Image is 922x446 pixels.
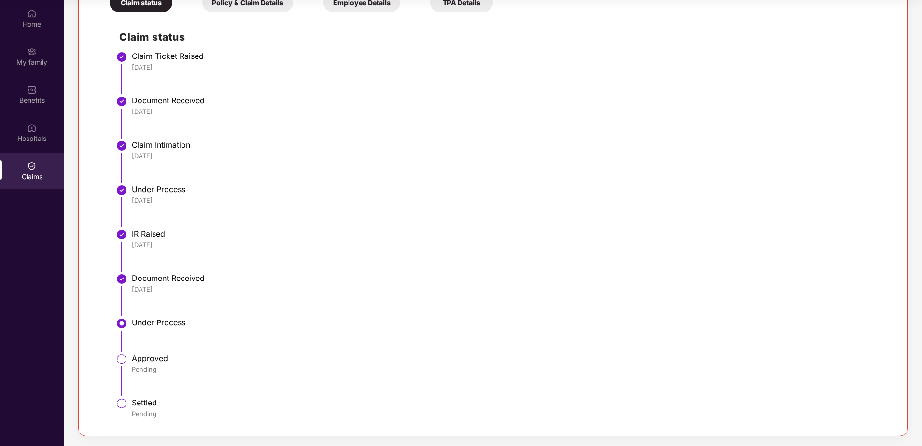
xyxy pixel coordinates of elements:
[132,398,886,407] div: Settled
[27,123,37,133] img: svg+xml;base64,PHN2ZyBpZD0iSG9zcGl0YWxzIiB4bWxucz0iaHR0cDovL3d3dy53My5vcmcvMjAwMC9zdmciIHdpZHRoPS...
[116,398,127,409] img: svg+xml;base64,PHN2ZyBpZD0iU3RlcC1QZW5kaW5nLTMyeDMyIiB4bWxucz0iaHR0cDovL3d3dy53My5vcmcvMjAwMC9zdm...
[132,318,886,327] div: Under Process
[27,47,37,56] img: svg+xml;base64,PHN2ZyB3aWR0aD0iMjAiIGhlaWdodD0iMjAiIHZpZXdCb3g9IjAgMCAyMCAyMCIgZmlsbD0ibm9uZSIgeG...
[132,96,886,105] div: Document Received
[132,51,886,61] div: Claim Ticket Raised
[132,409,886,418] div: Pending
[116,184,127,196] img: svg+xml;base64,PHN2ZyBpZD0iU3RlcC1Eb25lLTMyeDMyIiB4bWxucz0iaHR0cDovL3d3dy53My5vcmcvMjAwMC9zdmciIH...
[119,29,886,45] h2: Claim status
[27,85,37,95] img: svg+xml;base64,PHN2ZyBpZD0iQmVuZWZpdHMiIHhtbG5zPSJodHRwOi8vd3d3LnczLm9yZy8yMDAwL3N2ZyIgd2lkdGg9Ij...
[27,9,37,18] img: svg+xml;base64,PHN2ZyBpZD0iSG9tZSIgeG1sbnM9Imh0dHA6Ly93d3cudzMub3JnLzIwMDAvc3ZnIiB3aWR0aD0iMjAiIG...
[132,196,886,205] div: [DATE]
[132,240,886,249] div: [DATE]
[132,63,886,71] div: [DATE]
[27,161,37,171] img: svg+xml;base64,PHN2ZyBpZD0iQ2xhaW0iIHhtbG5zPSJodHRwOi8vd3d3LnczLm9yZy8yMDAwL3N2ZyIgd2lkdGg9IjIwIi...
[132,353,886,363] div: Approved
[116,51,127,63] img: svg+xml;base64,PHN2ZyBpZD0iU3RlcC1Eb25lLTMyeDMyIiB4bWxucz0iaHR0cDovL3d3dy53My5vcmcvMjAwMC9zdmciIH...
[132,152,886,160] div: [DATE]
[132,140,886,150] div: Claim Intimation
[116,318,127,329] img: svg+xml;base64,PHN2ZyBpZD0iU3RlcC1BY3RpdmUtMzJ4MzIiIHhtbG5zPSJodHRwOi8vd3d3LnczLm9yZy8yMDAwL3N2Zy...
[132,273,886,283] div: Document Received
[132,184,886,194] div: Under Process
[116,96,127,107] img: svg+xml;base64,PHN2ZyBpZD0iU3RlcC1Eb25lLTMyeDMyIiB4bWxucz0iaHR0cDovL3d3dy53My5vcmcvMjAwMC9zdmciIH...
[116,229,127,240] img: svg+xml;base64,PHN2ZyBpZD0iU3RlcC1Eb25lLTMyeDMyIiB4bWxucz0iaHR0cDovL3d3dy53My5vcmcvMjAwMC9zdmciIH...
[132,365,886,374] div: Pending
[132,229,886,238] div: IR Raised
[116,273,127,285] img: svg+xml;base64,PHN2ZyBpZD0iU3RlcC1Eb25lLTMyeDMyIiB4bWxucz0iaHR0cDovL3d3dy53My5vcmcvMjAwMC9zdmciIH...
[116,140,127,152] img: svg+xml;base64,PHN2ZyBpZD0iU3RlcC1Eb25lLTMyeDMyIiB4bWxucz0iaHR0cDovL3d3dy53My5vcmcvMjAwMC9zdmciIH...
[132,285,886,293] div: [DATE]
[116,353,127,365] img: svg+xml;base64,PHN2ZyBpZD0iU3RlcC1QZW5kaW5nLTMyeDMyIiB4bWxucz0iaHR0cDovL3d3dy53My5vcmcvMjAwMC9zdm...
[132,107,886,116] div: [DATE]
